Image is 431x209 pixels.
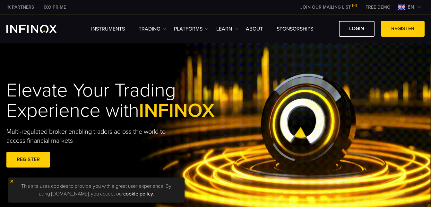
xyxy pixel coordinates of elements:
a: ABOUT [246,25,269,33]
img: yellow close icon [10,179,14,184]
a: LOGIN [339,21,375,37]
a: SPONSORSHIPS [277,25,313,33]
a: REGISTER [6,152,50,168]
a: TRADING [139,25,166,33]
a: Learn [216,25,238,33]
a: JOIN OUR MAILING LIST [296,5,361,10]
p: This site uses cookies to provide you with a great user experience. By using [DOMAIN_NAME], you a... [11,181,181,199]
a: INFINOX MENU [361,4,395,11]
a: PLATFORMS [174,25,208,33]
a: INFINOX [39,4,71,11]
p: Multi-regulated broker enabling traders across the world to access financial markets [6,127,184,145]
a: cookie policy [123,191,153,197]
a: Instruments [91,25,131,33]
span: en [405,3,417,11]
a: REGISTER [381,21,425,37]
h1: Elevate Your Trading Experience with [6,80,228,121]
a: INFINOX [2,4,39,11]
span: INFINOX [139,99,215,122]
a: INFINOX Logo [6,25,72,33]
